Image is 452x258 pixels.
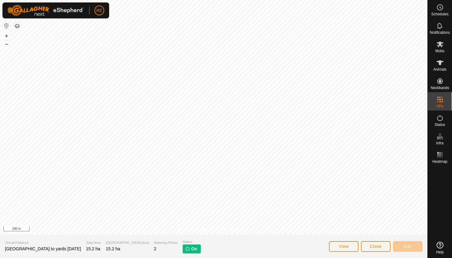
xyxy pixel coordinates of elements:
a: Privacy Policy [189,227,212,232]
span: [GEOGRAPHIC_DATA] Area [106,240,149,245]
span: Animals [433,68,446,71]
span: Mobs [435,49,444,53]
a: Contact Us [220,227,238,232]
span: Total Area [86,240,101,245]
button: View [329,241,359,252]
span: On [191,246,197,252]
span: Virtual Paddock [5,240,81,245]
span: 2 [154,246,157,251]
span: View [339,244,349,249]
img: Gallagher Logo [7,5,84,16]
span: [GEOGRAPHIC_DATA] to yards [DATE] [5,246,81,251]
img: turn-on [185,246,190,251]
span: Notifications [430,31,450,34]
span: Heatmap [432,160,447,163]
span: Watering Points [154,240,178,245]
span: Neckbands [430,86,449,90]
span: 15.2 ha [106,246,120,251]
button: Edit [393,241,422,252]
span: VPs [436,104,443,108]
span: Close [370,244,382,249]
button: Close [361,241,391,252]
span: Schedules [431,12,448,16]
button: – [3,40,10,48]
button: + [3,32,10,40]
span: 15.2 ha [86,246,100,251]
a: Help [428,239,452,256]
span: Help [436,250,444,254]
span: Status [183,239,201,244]
span: RE [96,7,102,14]
button: Reset Map [3,22,10,29]
span: Infra [436,141,443,145]
span: Edit [404,244,412,249]
span: Status [434,123,445,127]
button: Map Layers [14,22,21,30]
